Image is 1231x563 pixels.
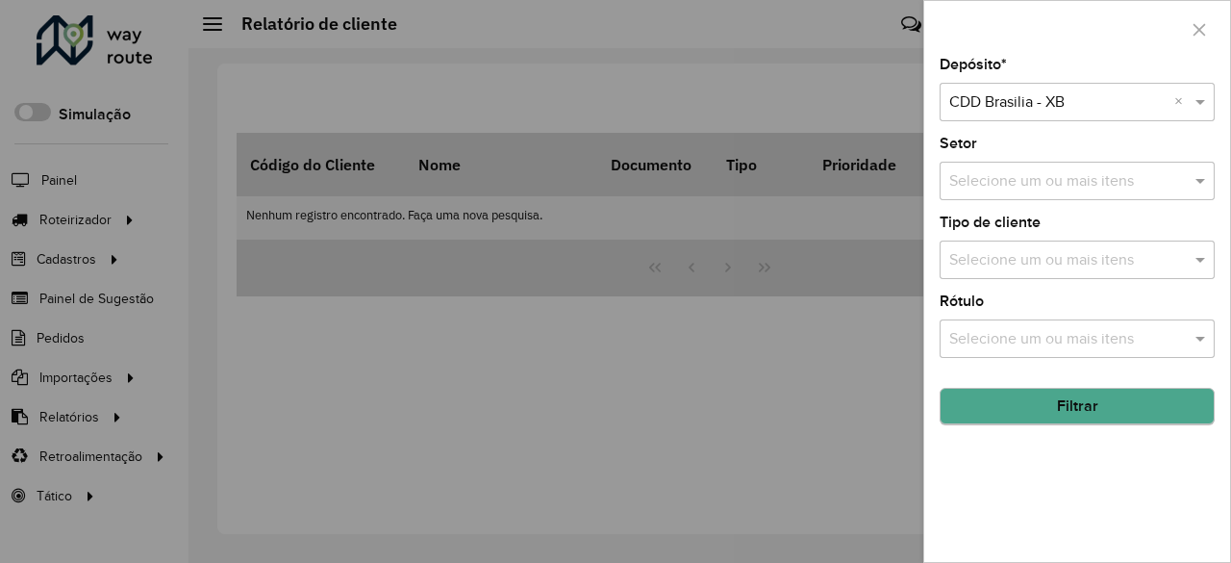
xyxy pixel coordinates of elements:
label: Setor [940,132,977,155]
span: Clear all [1174,90,1191,114]
label: Tipo de cliente [940,211,1041,234]
button: Filtrar [940,388,1215,424]
label: Rótulo [940,290,984,313]
label: Depósito [940,53,1007,76]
